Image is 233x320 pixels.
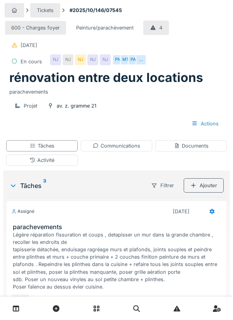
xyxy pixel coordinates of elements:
div: Projet [24,102,37,110]
h1: rénovation entre deux locations [9,70,203,85]
div: NJ [100,54,111,65]
div: Peinture/parachèvement [76,24,134,31]
div: NJ [63,54,73,65]
div: MT [120,54,131,65]
div: Tâches [30,142,54,150]
div: parachevements [9,85,224,96]
div: … [136,54,146,65]
div: En cours [21,58,42,65]
div: 600 - Charges foyer [11,24,60,31]
h3: parachevements [13,223,223,231]
div: Filtrer [144,178,181,193]
div: [DATE] [173,208,190,215]
div: PA [128,54,139,65]
div: 4 [159,24,162,31]
div: Actions [185,117,225,131]
div: [DATE] [21,42,37,49]
div: Tickets [37,7,54,14]
div: Ajouter [184,178,224,193]
div: A [11,294,22,304]
div: av. z. gramme 21 [57,102,96,110]
div: NJ [50,54,61,65]
div: PN [112,54,123,65]
div: Tâches [9,181,141,190]
div: Documents [174,142,209,150]
strong: #2025/10/146/07545 [66,7,125,14]
div: MA [19,294,30,304]
div: Activité [30,157,54,164]
div: Légère réparation fissuration et coups , detapisser un mur dans la grande chambre , recoller les ... [13,231,223,291]
div: NJ [75,54,86,65]
div: Assigné [11,208,35,215]
div: Communications [93,142,140,150]
div: NJ [87,54,98,65]
sup: 3 [43,181,46,190]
